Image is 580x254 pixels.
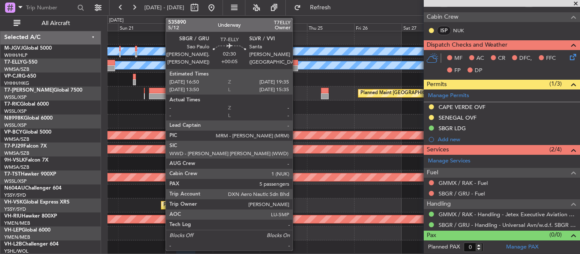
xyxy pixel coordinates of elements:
a: SBGR / GRU - Handling - Universal Avn/w.d.f. SBGR / GRU [439,221,576,229]
span: Handling [427,199,451,209]
a: VH-VSKGlobal Express XRS [4,200,70,205]
a: YSSY/SYD [4,192,26,198]
a: WSSL/XSP [4,178,27,184]
a: N604AUChallenger 604 [4,186,62,191]
a: VH-RIUHawker 800XP [4,214,57,219]
a: WMSA/SZB [4,136,29,142]
div: Tue 23 [213,23,260,31]
span: [DATE] - [DATE] [144,4,184,11]
span: Refresh [303,5,338,11]
a: YSSY/SYD [4,206,26,212]
div: Thu 25 [307,23,354,31]
button: Refresh [290,1,341,14]
button: All Aircraft [9,17,92,30]
div: Planned Maint [GEOGRAPHIC_DATA] (Seletar) [360,87,460,100]
span: CR [498,54,505,63]
span: M-JGVJ [4,46,23,51]
a: GMMX / RAK - Fuel [439,179,488,187]
span: MF [454,54,462,63]
span: Fuel [427,168,438,178]
span: Services [427,145,449,155]
span: (2/4) [549,145,562,154]
div: Sun 21 [118,23,165,31]
a: M-JGVJGlobal 5000 [4,46,52,51]
span: AC [476,54,484,63]
span: All Aircraft [22,20,90,26]
a: Manage Services [428,157,470,165]
div: Fri 26 [354,23,401,31]
a: N8998KGlobal 6000 [4,116,53,121]
div: Mon 22 [165,23,212,31]
a: T7-PJ29Falcon 7X [4,144,47,149]
span: FFC [546,54,556,63]
span: Cabin Crew [427,12,459,22]
span: T7-TST [4,172,21,177]
a: YMEN/MEB [4,234,30,240]
span: (0/0) [549,230,562,239]
a: VP-BCYGlobal 5000 [4,130,51,135]
span: Dispatch Checks and Weather [427,40,507,50]
span: VH-LEP [4,228,22,233]
a: VH-LEPGlobal 6000 [4,228,51,233]
span: VH-VSK [4,200,23,205]
span: VP-BCY [4,130,23,135]
span: DFC, [519,54,532,63]
a: WMSA/SZB [4,66,29,73]
a: VH-L2BChallenger 604 [4,242,59,247]
a: WSSL/XSP [4,108,27,114]
a: WMSA/SZB [4,164,29,170]
a: SBGR / GRU - Fuel [439,190,485,197]
a: VP-CJRG-650 [4,74,36,79]
span: N604AU [4,186,25,191]
span: T7-[PERSON_NAME] [4,88,53,93]
div: ISP [437,26,451,35]
div: SBGR LDG [439,125,466,132]
div: Planned Maint Sydney ([PERSON_NAME] Intl) [163,199,262,212]
span: VP-CJR [4,74,22,79]
span: VH-RIU [4,214,22,219]
a: T7-TSTHawker 900XP [4,172,56,177]
a: WSSL/XSP [4,94,27,100]
a: T7-RICGlobal 6000 [4,102,49,107]
div: Sat 27 [402,23,449,31]
span: T7-ELLY [4,60,23,65]
span: 9H-VSLK [4,158,25,163]
a: WMSA/SZB [4,150,29,156]
span: Pax [427,231,436,240]
a: T7-[PERSON_NAME]Global 7500 [4,88,82,93]
a: T7-ELLYG-550 [4,60,37,65]
a: WIHH/HLP [4,52,28,59]
div: Wed 24 [260,23,307,31]
input: Trip Number [26,1,75,14]
span: DP [475,67,482,75]
a: 9H-VSLKFalcon 7X [4,158,48,163]
div: Add new [438,136,576,143]
a: YMEN/MEB [4,220,30,226]
a: NUK [453,27,472,34]
span: T7-PJ29 [4,144,23,149]
div: SENEGAL OVF [439,114,476,121]
span: FP [454,67,461,75]
span: Permits [427,80,447,89]
span: T7-RIC [4,102,20,107]
a: VHHH/HKG [4,80,29,87]
span: (1/3) [549,79,562,88]
a: WSSL/XSP [4,122,27,128]
label: Planned PAX [428,243,460,251]
a: Manage Permits [428,92,469,100]
div: [DATE] [109,17,124,24]
a: Manage PAX [506,243,538,251]
span: N8998K [4,116,24,121]
div: CAPE VERDE OVF [439,103,485,111]
span: VH-L2B [4,242,22,247]
a: GMMX / RAK - Handling - Jetex Executive Aviation GMMX / RAK [439,211,576,218]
